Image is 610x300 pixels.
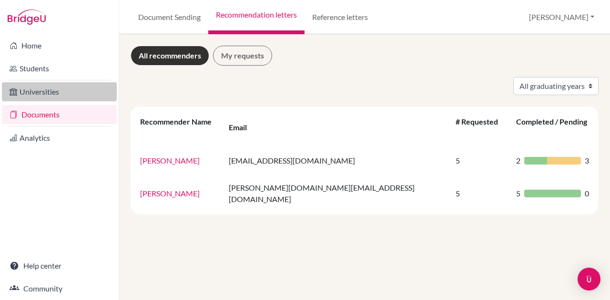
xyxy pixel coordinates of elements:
a: My requests [213,46,272,66]
td: [PERSON_NAME][DOMAIN_NAME][EMAIL_ADDRESS][DOMAIN_NAME] [223,176,450,211]
span: 3 [585,155,589,166]
div: Email [229,123,256,132]
div: # Requested [456,117,498,137]
a: Home [2,36,117,55]
span: 0 [585,188,589,199]
div: Completed / Pending [516,117,587,137]
span: 5 [516,188,520,199]
a: All recommenders [131,46,209,66]
div: Open Intercom Messenger [578,268,600,290]
a: Analytics [2,128,117,147]
button: [PERSON_NAME] [525,8,599,26]
td: 5 [450,145,510,176]
img: Bridge-U [8,10,46,25]
a: [PERSON_NAME] [140,156,200,165]
td: [EMAIL_ADDRESS][DOMAIN_NAME] [223,145,450,176]
a: Universities [2,82,117,101]
td: 5 [450,176,510,211]
a: Help center [2,256,117,275]
a: Students [2,59,117,78]
span: 2 [516,155,520,166]
div: Recommender Name [140,117,212,137]
a: Community [2,279,117,298]
a: Documents [2,105,117,124]
a: [PERSON_NAME] [140,189,200,198]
